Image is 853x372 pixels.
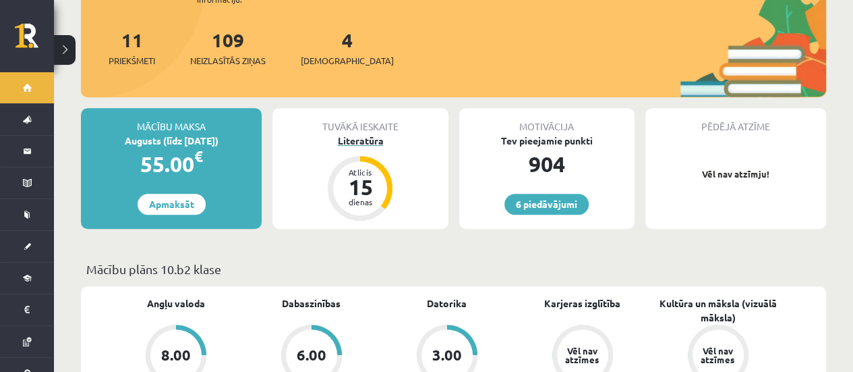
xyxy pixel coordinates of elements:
a: 6 piedāvājumi [504,194,589,215]
a: Angļu valoda [147,296,205,311]
div: 55.00 [81,148,262,180]
div: Tuvākā ieskaite [272,108,448,134]
span: [DEMOGRAPHIC_DATA] [301,54,394,68]
a: 109Neizlasītās ziņas [190,28,266,68]
span: € [194,147,203,166]
p: Mācību plāns 10.b2 klase [86,260,821,278]
div: Atlicis [340,168,380,176]
span: Neizlasītās ziņas [190,54,266,68]
span: Priekšmeti [109,54,155,68]
a: Dabaszinības [282,296,341,311]
a: 11Priekšmeti [109,28,155,68]
div: Tev pieejamie punkti [459,134,635,148]
a: 4[DEMOGRAPHIC_DATA] [301,28,394,68]
div: 904 [459,148,635,180]
a: Rīgas 1. Tālmācības vidusskola [15,24,54,57]
a: Literatūra Atlicis 15 dienas [272,134,448,223]
div: Literatūra [272,134,448,148]
div: 3.00 [432,348,462,363]
p: Vēl nav atzīmju! [652,167,819,181]
div: 6.00 [297,348,326,363]
a: Kultūra un māksla (vizuālā māksla) [650,296,786,325]
a: Karjeras izglītība [544,296,620,311]
div: Augusts (līdz [DATE]) [81,134,262,148]
div: Motivācija [459,108,635,134]
div: 8.00 [161,348,191,363]
div: 15 [340,176,380,198]
div: dienas [340,198,380,206]
a: Apmaksāt [138,194,206,215]
div: Mācību maksa [81,108,262,134]
div: Pēdējā atzīme [645,108,826,134]
div: Vēl nav atzīmes [699,346,737,364]
div: Vēl nav atzīmes [564,346,601,364]
a: Datorika [427,296,467,311]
